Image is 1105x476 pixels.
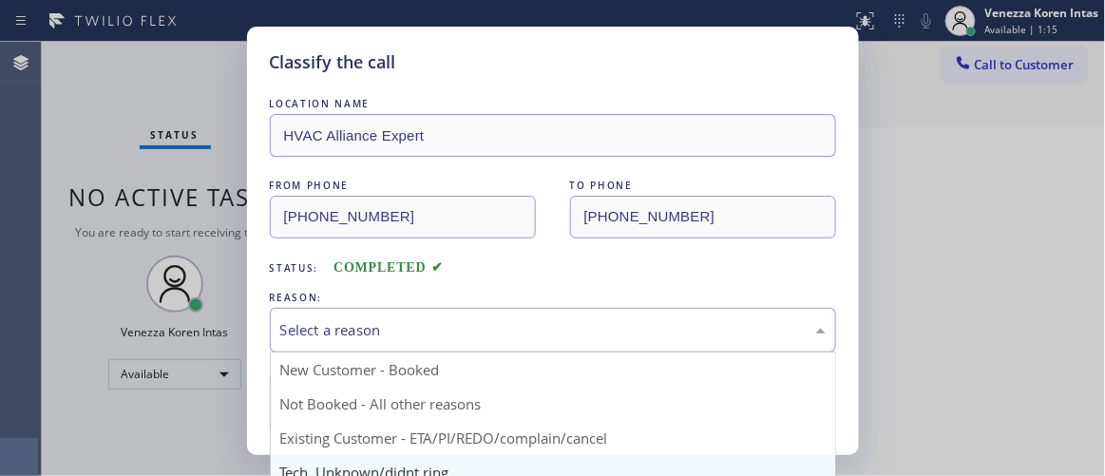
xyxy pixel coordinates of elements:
input: To phone [570,196,836,238]
div: FROM PHONE [270,176,536,196]
div: Select a reason [280,319,826,341]
span: COMPLETED [333,260,444,275]
div: TO PHONE [570,176,836,196]
span: Status: [270,261,319,275]
div: Not Booked - All other reasons [271,387,835,421]
div: Existing Customer - ETA/PI/REDO/complain/cancel [271,421,835,455]
div: New Customer - Booked [271,352,835,387]
h5: Classify the call [270,49,396,75]
div: LOCATION NAME [270,94,836,114]
div: REASON: [270,288,836,308]
input: From phone [270,196,536,238]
